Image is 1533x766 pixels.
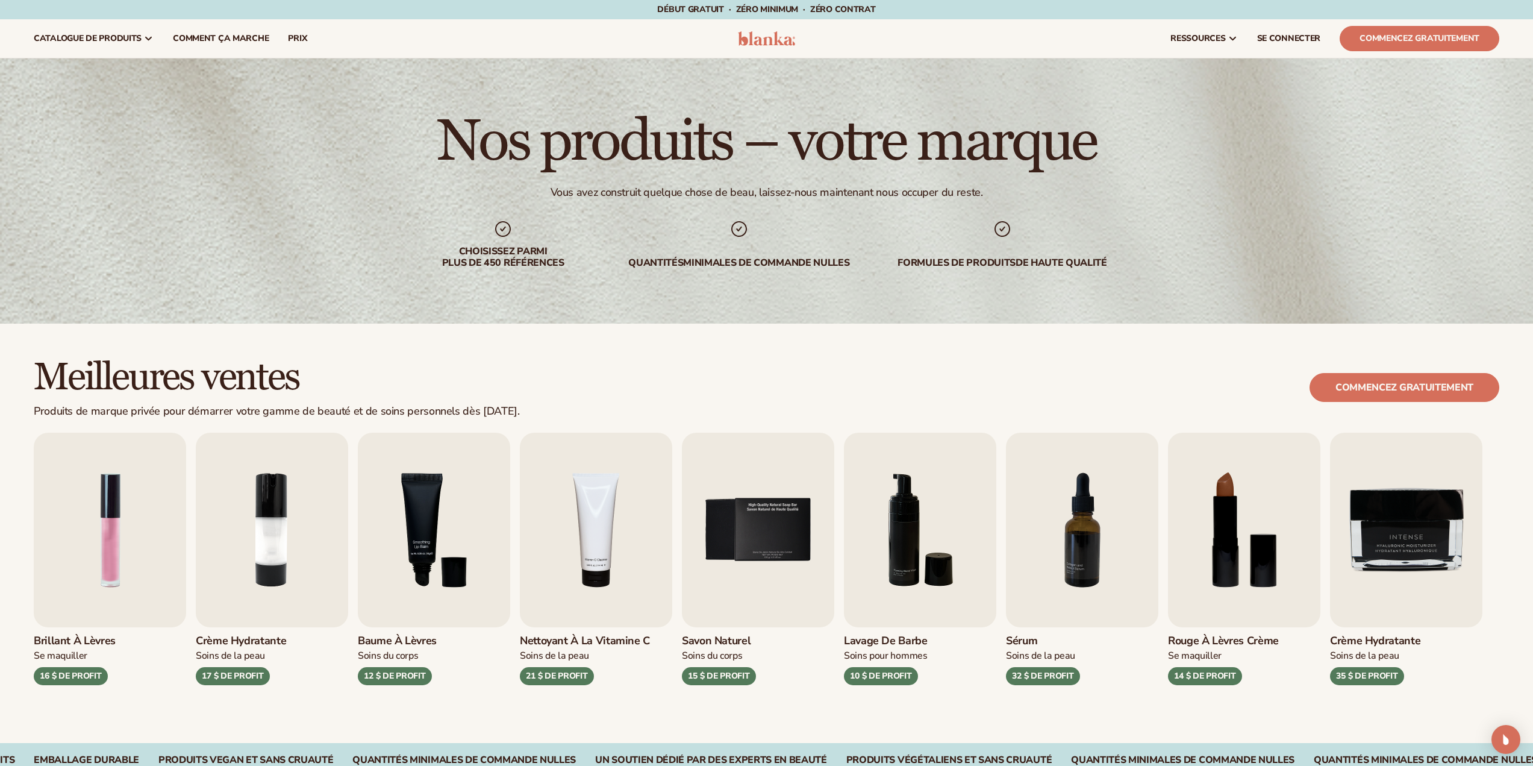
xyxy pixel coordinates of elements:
font: Soins de la peau [196,649,265,662]
font: Se maquiller [1168,649,1222,662]
font: Choisissez parmi [459,245,548,258]
font: Rouge à lèvres crème [1168,633,1279,648]
font: 32 $ DE PROFIT [1012,670,1073,682]
a: 8 / 9 [1168,433,1320,685]
font: Brillant à lèvres [34,633,116,648]
font: Soins du corps [682,649,743,662]
font: ZÉRO minimum [736,4,799,15]
a: 2 / 9 [196,433,348,685]
font: catalogue de produits [34,33,142,44]
font: ressources [1170,33,1225,44]
font: de haute qualité [1016,256,1107,269]
font: 21 $ DE PROFIT [526,670,587,682]
font: Nos produits – votre marque [437,107,1096,177]
font: Soins du corps [358,649,419,662]
a: 4 / 9 [520,433,672,685]
font: Comment ça marche [173,33,269,44]
font: 35 $ ​​DE PROFIT [1336,670,1397,682]
a: 1 / 9 [34,433,186,685]
font: Crème hydratante [1330,633,1420,648]
font: Vous avez construit quelque chose de beau, laissez-nous maintenant nous occuper du reste. [551,185,983,199]
font: Soins de la peau [1330,649,1399,662]
font: Produits de marque privée pour démarrer votre gamme de beauté et de soins personnels dès [DATE]. [34,404,519,418]
font: SE CONNECTER [1257,33,1321,44]
font: Soins de la peau [520,649,589,662]
font: Soins pour hommes [844,649,928,662]
font: minimales de commande nulles [683,256,849,269]
font: plus de 450 références [442,256,564,269]
a: 9 / 9 [1330,433,1482,685]
font: 12 $ DE PROFIT [364,670,425,682]
a: Commencez gratuitement [1310,373,1499,402]
a: ressources [1161,19,1247,58]
font: 14 $ DE PROFIT [1174,670,1235,682]
font: Meilleures ventes [34,354,299,401]
a: 6 / 9 [844,433,996,685]
font: 16 $ DE PROFIT [40,670,101,682]
font: Se maquiller [34,649,87,662]
a: Commencez gratuitement [1340,26,1499,51]
a: SE CONNECTER [1247,19,1331,58]
font: Sérum [1006,633,1037,648]
font: ZÉRO contrat [810,4,876,15]
font: Début gratuit [657,4,723,15]
a: 7 / 9 [1006,433,1158,685]
font: Crème hydratante [196,633,286,648]
font: 17 $ DE PROFIT [202,670,263,682]
font: Quantités [628,256,683,269]
font: · [803,4,805,15]
a: prix [278,19,317,58]
font: Savon naturel [682,633,751,648]
font: · [729,4,731,15]
font: Commencez gratuitement [1335,381,1473,394]
img: logo [738,31,795,46]
a: catalogue de produits [24,19,163,58]
font: 10 $ DE PROFIT [850,670,911,682]
font: Baume à lèvres [358,633,437,648]
a: 5 / 9 [682,433,834,685]
font: Formules de produits [898,256,1016,269]
div: Ouvrir Intercom Messenger [1491,725,1520,754]
font: prix [288,33,307,44]
a: Comment ça marche [163,19,278,58]
font: 15 $ DE PROFIT [688,670,749,682]
font: Lavage de barbe [844,633,928,648]
font: Nettoyant à la vitamine C [520,633,650,648]
font: Commencez gratuitement [1360,33,1479,44]
font: Soins de la peau [1006,649,1075,662]
a: 3 / 9 [358,433,510,685]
